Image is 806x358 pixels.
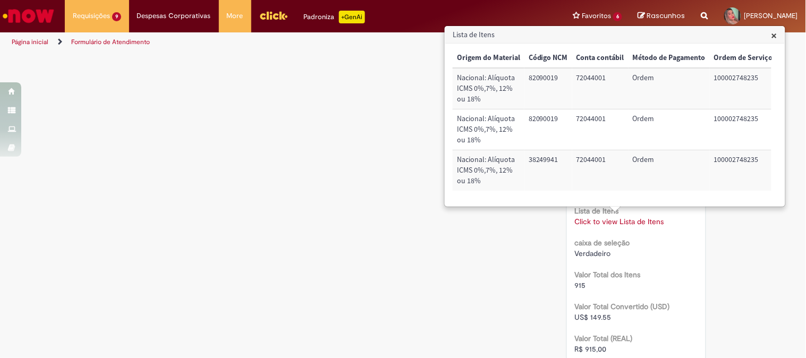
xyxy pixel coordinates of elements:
[575,238,630,248] b: caixa de seleção
[304,11,365,23] div: Padroniza
[453,109,524,150] td: Origem do Material: Nacional: Alíquota ICMS 0%,7%, 12% ou 18%
[572,48,629,68] th: Conta contábil
[575,344,607,354] span: R$ 915,00
[524,68,572,109] td: Código NCM: 82090019
[582,11,611,21] span: Favoritos
[524,48,572,68] th: Código NCM
[629,48,710,68] th: Método de Pagamento
[647,11,685,21] span: Rascunhos
[575,249,611,258] span: Verdadeiro
[575,217,664,226] a: Click to view Lista de Itens
[453,68,524,109] td: Origem do Material: Nacional: Alíquota ICMS 0%,7%, 12% ou 18%
[710,48,777,68] th: Ordem de Serviço
[572,109,629,150] td: Conta contábil: 72044001
[613,12,622,21] span: 6
[629,150,710,191] td: Método de Pagamento: Ordem
[227,11,243,21] span: More
[8,32,529,52] ul: Trilhas de página
[259,7,288,23] img: click_logo_yellow_360x200.png
[112,12,121,21] span: 9
[1,5,56,27] img: ServiceNow
[629,68,710,109] td: Método de Pagamento: Ordem
[744,11,798,20] span: [PERSON_NAME]
[575,302,670,311] b: Valor Total Convertido (USD)
[629,109,710,150] td: Método de Pagamento: Ordem
[710,109,777,150] td: Ordem de Serviço: 100002748235
[445,27,785,44] h3: Lista de Itens
[575,280,586,290] span: 915
[444,25,786,207] div: Lista de Itens
[339,11,365,23] p: +GenAi
[575,334,633,343] b: Valor Total (REAL)
[575,312,612,322] span: US$ 149.55
[453,48,524,68] th: Origem do Material
[575,206,619,216] b: Lista de Itens
[524,150,572,191] td: Código NCM: 38249941
[12,38,48,46] a: Página inicial
[572,150,629,191] td: Conta contábil: 72044001
[453,150,524,191] td: Origem do Material: Nacional: Alíquota ICMS 0%,7%, 12% ou 18%
[710,150,777,191] td: Ordem de Serviço: 100002748235
[575,270,641,279] b: Valor Total dos Itens
[73,11,110,21] span: Requisições
[710,68,777,109] td: Ordem de Serviço: 100002748235
[572,68,629,109] td: Conta contábil: 72044001
[137,11,211,21] span: Despesas Corporativas
[638,11,685,21] a: Rascunhos
[771,28,777,42] span: ×
[524,109,572,150] td: Código NCM: 82090019
[771,30,777,41] button: Close
[71,38,150,46] a: Formulário de Atendimento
